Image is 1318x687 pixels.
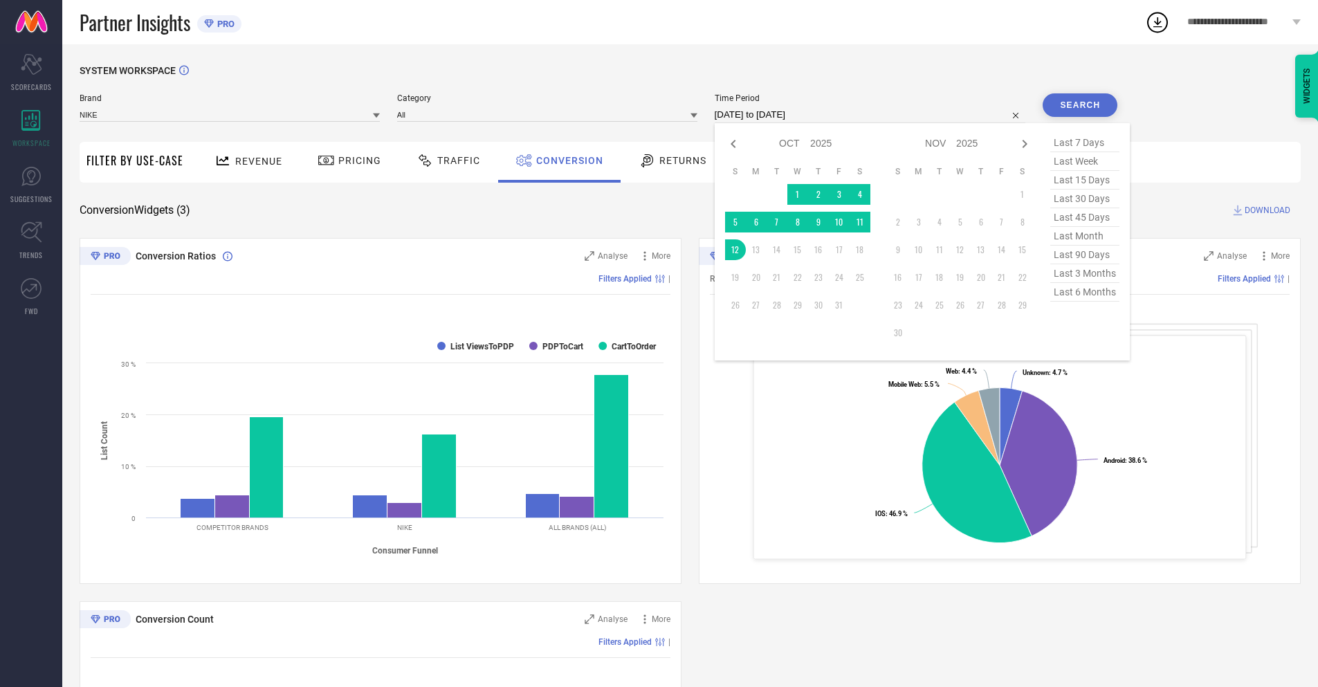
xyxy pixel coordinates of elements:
[971,295,991,315] td: Thu Nov 27 2025
[585,251,594,261] svg: Zoom
[1012,267,1033,288] td: Sat Nov 22 2025
[746,166,767,177] th: Monday
[1217,251,1247,261] span: Analyse
[991,267,1012,288] td: Fri Nov 21 2025
[196,524,268,531] text: COMPETITOR BRANDS
[136,250,216,262] span: Conversion Ratios
[875,510,908,517] text: : 46.9 %
[699,247,750,268] div: Premium
[1218,274,1271,284] span: Filters Applied
[1050,227,1119,246] span: last month
[715,107,1026,123] input: Select time period
[549,524,606,531] text: ALL BRANDS (ALL)
[767,295,787,315] td: Tue Oct 28 2025
[746,239,767,260] td: Mon Oct 13 2025
[100,421,109,459] tspan: List Count
[1023,369,1049,376] tspan: Unknown
[971,239,991,260] td: Thu Nov 13 2025
[787,166,808,177] th: Wednesday
[908,239,929,260] td: Mon Nov 10 2025
[652,614,670,624] span: More
[338,155,381,166] span: Pricing
[929,267,950,288] td: Tue Nov 18 2025
[659,155,706,166] span: Returns
[136,614,214,625] span: Conversion Count
[787,267,808,288] td: Wed Oct 22 2025
[767,267,787,288] td: Tue Oct 21 2025
[950,295,971,315] td: Wed Nov 26 2025
[829,239,850,260] td: Fri Oct 17 2025
[829,295,850,315] td: Fri Oct 31 2025
[121,412,136,419] text: 20 %
[10,194,53,204] span: SUGGESTIONS
[1043,93,1117,117] button: Search
[710,274,778,284] span: Revenue (% share)
[787,239,808,260] td: Wed Oct 15 2025
[1012,212,1033,232] td: Sat Nov 08 2025
[80,610,131,631] div: Premium
[888,267,908,288] td: Sun Nov 16 2025
[946,367,958,375] tspan: Web
[991,295,1012,315] td: Fri Nov 28 2025
[725,166,746,177] th: Sunday
[598,614,628,624] span: Analyse
[850,267,870,288] td: Sat Oct 25 2025
[787,184,808,205] td: Wed Oct 01 2025
[787,295,808,315] td: Wed Oct 29 2025
[991,212,1012,232] td: Fri Nov 07 2025
[971,267,991,288] td: Thu Nov 20 2025
[850,239,870,260] td: Sat Oct 18 2025
[235,156,282,167] span: Revenue
[11,82,52,92] span: SCORECARDS
[542,342,583,351] text: PDPToCart
[121,360,136,368] text: 30 %
[437,155,480,166] span: Traffic
[585,614,594,624] svg: Zoom
[80,247,131,268] div: Premium
[850,184,870,205] td: Sat Oct 04 2025
[1012,184,1033,205] td: Sat Nov 01 2025
[715,93,1026,103] span: Time Period
[850,166,870,177] th: Saturday
[397,524,412,531] text: NIKE
[929,239,950,260] td: Tue Nov 11 2025
[372,546,438,556] tspan: Consumer Funnel
[725,295,746,315] td: Sun Oct 26 2025
[668,637,670,647] span: |
[12,138,51,148] span: WORKSPACE
[829,166,850,177] th: Friday
[875,510,886,517] tspan: IOS
[397,93,697,103] span: Category
[80,65,176,76] span: SYSTEM WORKSPACE
[1023,369,1068,376] text: : 4.7 %
[908,295,929,315] td: Mon Nov 24 2025
[19,250,43,260] span: TRENDS
[746,295,767,315] td: Mon Oct 27 2025
[950,212,971,232] td: Wed Nov 05 2025
[971,212,991,232] td: Thu Nov 06 2025
[598,251,628,261] span: Analyse
[888,295,908,315] td: Sun Nov 23 2025
[1145,10,1170,35] div: Open download list
[950,166,971,177] th: Wednesday
[536,155,603,166] span: Conversion
[598,274,652,284] span: Filters Applied
[950,267,971,288] td: Wed Nov 19 2025
[86,152,183,169] span: Filter By Use-Case
[888,381,940,388] text: : 5.5 %
[787,212,808,232] td: Wed Oct 08 2025
[808,212,829,232] td: Thu Oct 09 2025
[746,267,767,288] td: Mon Oct 20 2025
[1012,239,1033,260] td: Sat Nov 15 2025
[131,515,136,522] text: 0
[80,93,380,103] span: Brand
[808,239,829,260] td: Thu Oct 16 2025
[850,212,870,232] td: Sat Oct 11 2025
[1050,134,1119,152] span: last 7 days
[1050,246,1119,264] span: last 90 days
[1204,251,1214,261] svg: Zoom
[908,267,929,288] td: Mon Nov 17 2025
[668,274,670,284] span: |
[808,184,829,205] td: Thu Oct 02 2025
[1016,136,1033,152] div: Next month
